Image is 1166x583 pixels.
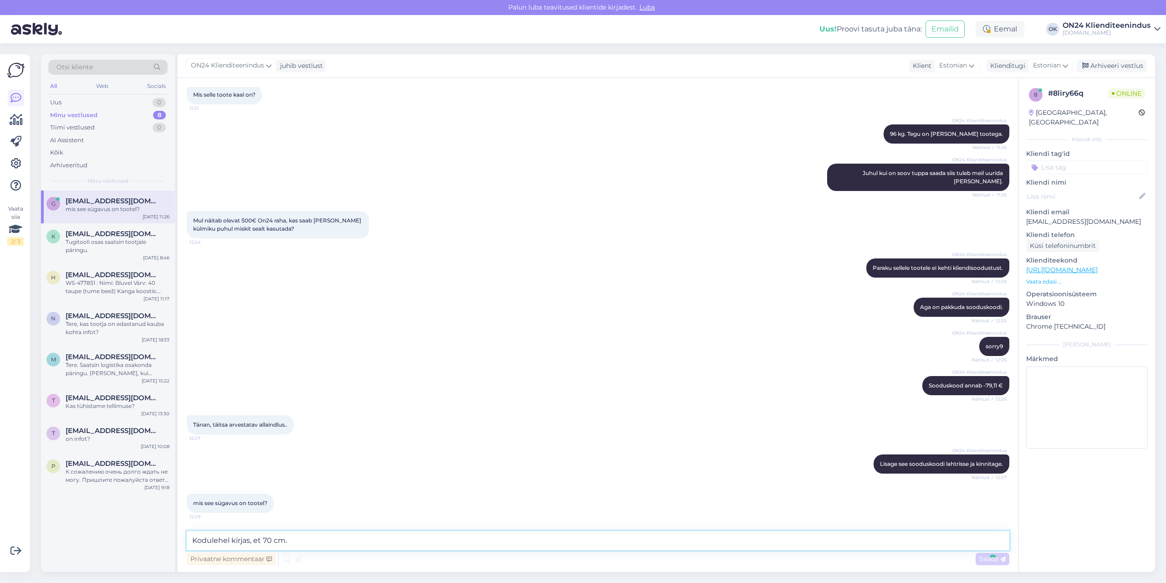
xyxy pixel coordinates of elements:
[952,369,1007,376] span: ON24 Klienditeenindus
[51,274,56,281] span: h
[926,21,965,38] button: Emailid
[189,239,224,246] span: 12:24
[1026,135,1148,144] div: Kliendi info
[1026,289,1148,299] p: Operatsioonisüsteem
[66,271,160,279] span: hannamarievabaoja@hotmail.com
[7,205,24,246] div: Vaata siia
[143,254,169,261] div: [DATE] 8:46
[1026,299,1148,309] p: Windows 10
[66,205,169,213] div: mis see sügavus on tootel?
[142,377,169,384] div: [DATE] 15:22
[51,233,56,240] span: k
[51,356,56,363] span: m
[51,315,56,322] span: n
[141,443,169,450] div: [DATE] 10:08
[873,264,1003,271] span: Paraku sellele tootele ei kehti kliendisoodustust.
[637,3,658,11] span: Luba
[145,80,168,92] div: Socials
[1026,266,1098,274] a: [URL][DOMAIN_NAME]
[1108,88,1145,98] span: Online
[1026,217,1148,227] p: [EMAIL_ADDRESS][DOMAIN_NAME]
[987,61,1025,71] div: Klienditugi
[51,200,56,207] span: g
[66,459,160,468] span: Pavelumb@gmail.com
[1033,61,1061,71] span: Estonian
[276,61,323,71] div: juhib vestlust
[952,290,1007,297] span: ON24 Klienditeenindus
[929,382,1003,389] span: Sooduskood annab -79,11 €
[1026,178,1148,187] p: Kliendi nimi
[144,484,169,491] div: [DATE] 9:18
[1029,108,1139,127] div: [GEOGRAPHIC_DATA], [GEOGRAPHIC_DATA]
[66,394,160,402] span: toomas.raist@gmail.com
[939,61,967,71] span: Estonian
[1026,160,1148,174] input: Lisa tag
[1026,341,1148,349] div: [PERSON_NAME]
[952,156,1007,163] span: ON24 Klienditeenindus
[1026,312,1148,322] p: Brauser
[50,161,87,170] div: Arhiveeritud
[50,123,95,132] div: Tiimi vestlused
[1026,256,1148,265] p: Klienditeekond
[66,230,160,238] span: kristel.hommik@mail.ee
[153,98,166,107] div: 0
[66,320,169,336] div: Tere, kas tootja on edastanud kauba kohta infot?
[56,62,93,72] span: Otsi kliente
[1026,354,1148,364] p: Märkmed
[193,91,256,98] span: Mis selle toote kaal on?
[920,304,1003,310] span: Aga on pakkuda sooduskoodi.
[51,463,56,469] span: P
[141,410,169,417] div: [DATE] 13:30
[143,213,169,220] div: [DATE] 11:26
[66,353,160,361] span: mennuke85@gmail.com
[880,460,1003,467] span: Lisage see sooduskoodi lahtrisse ja kinnitage.
[1034,91,1038,98] span: 8
[193,421,287,428] span: Tänan, täitsa arvestatav allaindlus..
[986,343,1003,350] span: sorry9
[1027,191,1137,201] input: Lisa nimi
[952,330,1007,336] span: ON24 Klienditeenindus
[819,24,922,35] div: Proovi tasuta juba täna:
[972,356,1007,363] span: Nähtud ✓ 12:26
[66,279,169,295] div: WS-477851 : Nimi: Bluvel Värv: 40 taupe (tume beež) Kanga koostis: 100% PES Kulumiskindlus: 100 0...
[153,123,166,132] div: 0
[1026,230,1148,240] p: Kliendi telefon
[7,62,25,79] img: Askly Logo
[87,177,128,185] span: Minu vestlused
[972,396,1007,402] span: Nähtud ✓ 12:26
[909,61,931,71] div: Klient
[1026,322,1148,331] p: Chrome [TECHNICAL_ID]
[1063,22,1151,29] div: ON24 Klienditeenindus
[66,197,160,205] span: gert.haljasmae@gmail.com
[890,130,1003,137] span: 96 kg. Tegu on [PERSON_NAME] tootega.
[952,251,1007,258] span: ON24 Klienditeenindus
[66,402,169,410] div: Kas tühistame tellimuse?
[143,295,169,302] div: [DATE] 11:17
[193,217,363,232] span: Mul näitab olevat 500€ On24 raha, kas saab [PERSON_NAME] külmiku puhul miskit sealt kasutada?
[48,80,59,92] div: All
[66,238,169,254] div: Tugitooli osas saatsin tootjale päringu.
[819,25,837,33] b: Uus!
[1063,22,1161,36] a: ON24 Klienditeenindus[DOMAIN_NAME]
[52,397,55,404] span: t
[191,61,264,71] span: ON24 Klienditeenindus
[1026,207,1148,217] p: Kliendi email
[52,430,55,437] span: t
[189,513,224,520] span: 12:29
[1077,60,1147,72] div: Arhiveeri vestlus
[193,500,267,506] span: mis see sügavus on tootel?
[50,111,97,120] div: Minu vestlused
[189,435,224,442] span: 12:27
[153,111,166,120] div: 8
[142,336,169,343] div: [DATE] 18:33
[50,98,61,107] div: Uus
[1046,23,1059,36] div: OK
[863,170,1004,185] span: Juhul kui on soov tuppa saada siis tuleb meil uurida [PERSON_NAME].
[66,361,169,377] div: Tere. Saatsin logistika osakonda päringu. [PERSON_NAME], kui saabub vastus.
[972,474,1007,481] span: Nähtud ✓ 12:27
[50,148,63,157] div: Kõik
[1026,149,1148,159] p: Kliendi tag'id
[976,21,1024,37] div: Eemal
[1026,240,1100,252] div: Küsi telefoninumbrit
[7,237,24,246] div: 2 / 3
